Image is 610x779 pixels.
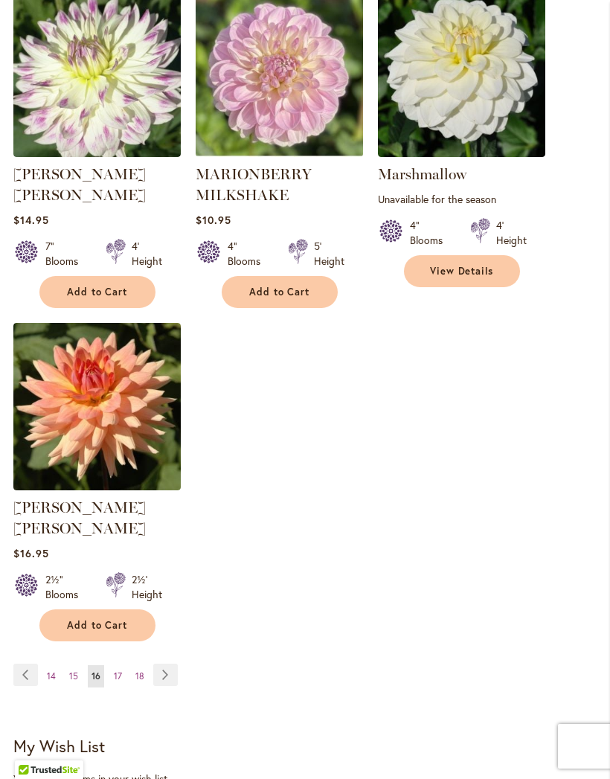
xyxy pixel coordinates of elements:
span: 16 [91,670,100,682]
a: 14 [43,665,60,687]
div: 2½' Height [132,572,162,602]
span: $16.95 [13,546,49,560]
span: 17 [114,670,122,682]
a: Marshmallow [378,165,466,183]
span: Add to Cart [249,286,310,298]
a: MARIONBERRY MILKSHAKE [196,165,312,204]
a: MARGARET ELLEN [13,146,181,160]
a: [PERSON_NAME] [PERSON_NAME] [13,165,146,204]
span: 15 [69,670,78,682]
a: 18 [132,665,148,687]
button: Add to Cart [39,276,155,308]
a: [PERSON_NAME] [PERSON_NAME] [13,499,146,537]
button: Add to Cart [39,609,155,641]
div: 4' Height [132,239,162,269]
strong: My Wish List [13,735,105,757]
a: 17 [110,665,126,687]
div: 5' Height [314,239,344,269]
div: 4" Blooms [410,218,452,248]
button: Add to Cart [222,276,338,308]
img: Mary Jo [13,323,181,490]
iframe: Launch Accessibility Center [11,726,53,768]
div: 4" Blooms [228,239,270,269]
a: Marshmallow [378,146,545,160]
span: 18 [135,670,144,682]
span: 14 [47,670,56,682]
a: MARIONBERRY MILKSHAKE [196,146,363,160]
span: View Details [430,265,494,278]
span: $10.95 [196,213,231,227]
a: View Details [404,255,520,287]
span: Add to Cart [67,619,128,632]
div: 7" Blooms [45,239,88,269]
div: 4' Height [496,218,527,248]
span: $14.95 [13,213,49,227]
a: 15 [65,665,82,687]
p: Unavailable for the season [378,192,545,206]
div: 2½" Blooms [45,572,88,602]
span: Add to Cart [67,286,128,298]
a: Mary Jo [13,479,181,493]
